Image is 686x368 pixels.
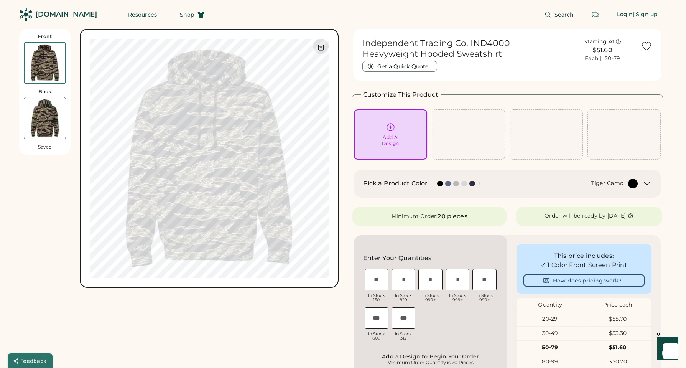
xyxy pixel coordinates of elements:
div: Add a Design to Begin Your Order [365,353,496,360]
div: Front [38,33,52,40]
div: Starting At [584,38,615,46]
div: $51.60 [569,46,636,55]
div: $51.60 [584,344,651,351]
button: Resources [119,7,166,22]
div: $55.70 [584,315,651,323]
button: Retrieve an order [588,7,603,22]
div: This price includes: [523,251,645,261]
div: Price each [584,301,651,309]
span: Search [554,12,574,17]
button: Shop [171,7,214,22]
div: In Stock 312 [392,332,415,340]
span: Shop [180,12,194,17]
div: Each | 50-79 [585,55,620,63]
h2: Customize This Product [363,90,438,99]
div: In Stock 150 [365,294,388,302]
div: 80-99 [517,358,584,366]
div: $53.30 [584,330,651,337]
img: Independent Trading Co. IND4000 Tiger Camo Back Thumbnail [24,97,66,139]
div: In Stock 999+ [418,294,442,302]
div: Saved [38,144,52,150]
button: How does pricing work? [523,274,645,287]
div: Download Front Mockup [313,39,329,54]
div: In Stock 999+ [472,294,496,302]
div: Minimum Order Quantity is 20 Pieces [365,360,496,366]
div: [DOMAIN_NAME] [36,10,97,19]
h2: Enter Your Quantities [363,254,432,263]
div: 30-49 [517,330,584,337]
div: Tiger Camo [591,180,624,187]
div: Back [39,89,51,95]
img: Rendered Logo - Screens [19,8,33,21]
div: Login [617,11,633,18]
div: Quantity [517,301,584,309]
div: In Stock 999+ [446,294,469,302]
button: Get a Quick Quote [362,61,437,72]
button: Search [535,7,583,22]
div: | Sign up [633,11,658,18]
div: 50-79 [517,344,584,351]
div: + [477,179,481,188]
h1: Independent Trading Co. IND4000 Heavyweight Hooded Sweatshirt [362,38,564,59]
div: 20-29 [517,315,584,323]
div: Order will be ready by [545,212,606,220]
div: $50.70 [584,358,651,366]
div: Minimum Order: [392,213,438,220]
div: 20 pieces [438,212,467,221]
div: In Stock 829 [392,294,415,302]
iframe: Front Chat [650,333,683,366]
img: Independent Trading Co. IND4000 Tiger Camo Front Thumbnail [25,43,65,83]
div: [DATE] [607,212,626,220]
div: Add A Design [382,134,399,147]
div: In Stock 609 [365,332,388,340]
h2: Pick a Product Color [363,179,428,188]
div: ✓ 1 Color Front Screen Print [523,261,645,270]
